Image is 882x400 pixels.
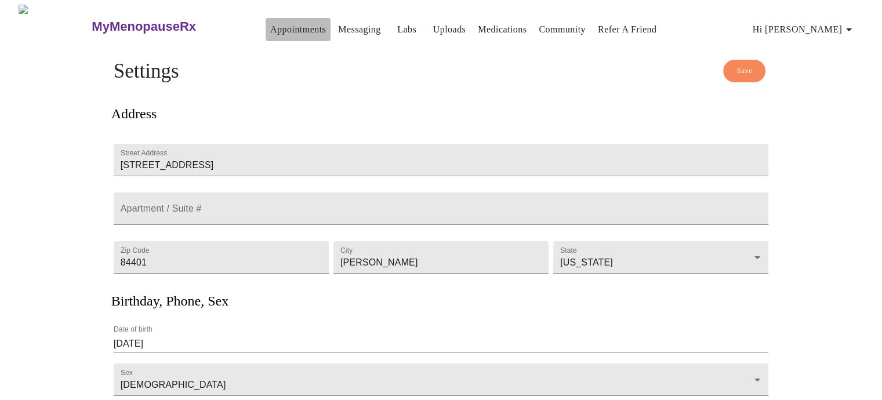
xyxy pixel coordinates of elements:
h3: Address [111,106,157,122]
button: Uploads [429,18,471,41]
button: Save [723,60,765,82]
button: Hi [PERSON_NAME] [748,18,861,41]
label: Date of birth [114,326,153,333]
h3: Birthday, Phone, Sex [111,293,228,309]
h3: MyMenopauseRx [92,19,196,34]
button: Community [534,18,590,41]
a: Messaging [338,21,380,38]
a: Uploads [433,21,466,38]
span: Hi [PERSON_NAME] [753,21,856,38]
img: MyMenopauseRx Logo [19,5,90,48]
button: Labs [389,18,426,41]
a: MyMenopauseRx [90,6,242,47]
button: Refer a Friend [593,18,662,41]
button: Messaging [333,18,385,41]
a: Community [539,21,586,38]
button: Appointments [266,18,331,41]
div: [US_STATE] [553,241,768,274]
button: Medications [473,18,531,41]
a: Appointments [270,21,326,38]
a: Labs [397,21,416,38]
span: Save [736,64,752,78]
h4: Settings [114,60,769,83]
a: Medications [478,21,527,38]
div: [DEMOGRAPHIC_DATA] [114,363,769,396]
a: Refer a Friend [598,21,657,38]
